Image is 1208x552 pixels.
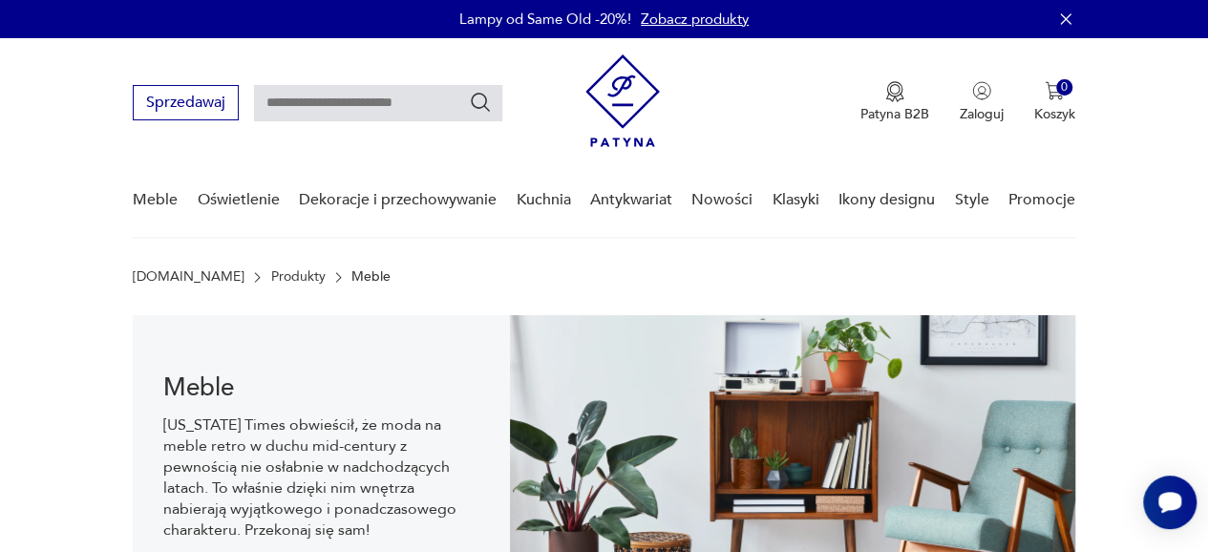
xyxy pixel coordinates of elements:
[163,376,479,399] h1: Meble
[299,163,497,237] a: Dekoracje i przechowywanie
[469,91,492,114] button: Szukaj
[972,81,991,100] img: Ikonka użytkownika
[691,163,752,237] a: Nowości
[1056,79,1072,96] div: 0
[1045,81,1064,100] img: Ikona koszyka
[585,54,660,147] img: Patyna - sklep z meblami i dekoracjami vintage
[133,163,178,237] a: Meble
[838,163,935,237] a: Ikony designu
[590,163,672,237] a: Antykwariat
[860,81,929,123] button: Patyna B2B
[960,105,1004,123] p: Zaloguj
[860,81,929,123] a: Ikona medaluPatyna B2B
[1034,105,1075,123] p: Koszyk
[351,269,391,285] p: Meble
[1143,476,1197,529] iframe: Smartsupp widget button
[960,81,1004,123] button: Zaloguj
[133,85,239,120] button: Sprzedawaj
[954,163,988,237] a: Style
[459,10,631,29] p: Lampy od Same Old -20%!
[1008,163,1075,237] a: Promocje
[133,97,239,111] a: Sprzedawaj
[885,81,904,102] img: Ikona medalu
[516,163,570,237] a: Kuchnia
[641,10,749,29] a: Zobacz produkty
[860,105,929,123] p: Patyna B2B
[198,163,280,237] a: Oświetlenie
[271,269,326,285] a: Produkty
[1034,81,1075,123] button: 0Koszyk
[133,269,244,285] a: [DOMAIN_NAME]
[163,414,479,541] p: [US_STATE] Times obwieścił, że moda na meble retro w duchu mid-century z pewnością nie osłabnie w...
[773,163,819,237] a: Klasyki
